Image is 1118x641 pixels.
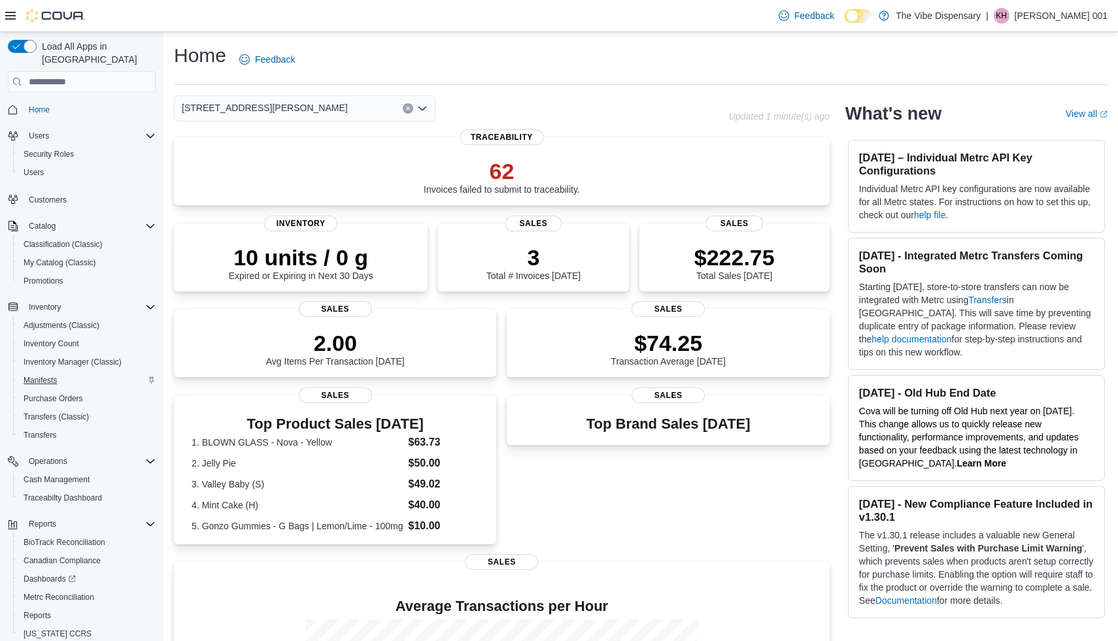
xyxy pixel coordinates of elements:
[18,490,107,506] a: Traceabilty Dashboard
[24,192,72,208] a: Customers
[894,543,1082,553] strong: Prevent Sales with Purchase Limit Warning
[18,372,62,388] a: Manifests
[845,9,872,23] input: Dark Mode
[18,336,156,352] span: Inventory Count
[403,103,413,114] button: Clear input
[24,257,96,268] span: My Catalog (Classic)
[13,272,161,290] button: Promotions
[229,244,373,281] div: Expired or Expiring in Next 30 Days
[192,519,403,533] dt: 5. Gonzo Gummies - G Bags | Lemon/Lime - 100mg
[465,554,538,570] span: Sales
[18,490,156,506] span: Traceabilty Dashboard
[1015,8,1108,24] p: [PERSON_NAME] 001
[3,298,161,316] button: Inventory
[859,280,1094,359] p: Starting [DATE], store-to-store transfers can now be integrated with Metrc using in [GEOGRAPHIC_D...
[299,387,372,403] span: Sales
[3,127,161,145] button: Users
[13,145,161,163] button: Security Roles
[184,599,819,614] h4: Average Transactions per Hour
[632,301,705,317] span: Sales
[18,318,105,333] a: Adjustments (Classic)
[3,452,161,470] button: Operations
[773,3,839,29] a: Feedback
[18,372,156,388] span: Manifests
[18,273,69,289] a: Promotions
[24,453,73,469] button: Operations
[875,595,937,606] a: Documentation
[24,453,156,469] span: Operations
[18,553,156,568] span: Canadian Compliance
[13,389,161,408] button: Purchase Orders
[409,518,479,534] dd: $10.00
[859,529,1094,607] p: The v1.30.1 release includes a valuable new General Setting, ' ', which prevents sales when produ...
[24,375,57,386] span: Manifests
[18,237,156,252] span: Classification (Classic)
[192,478,403,491] dt: 3. Valley Baby (S)
[18,165,49,180] a: Users
[18,534,110,550] a: BioTrack Reconciliation
[24,191,156,207] span: Customers
[611,330,726,356] p: $74.25
[409,497,479,513] dd: $40.00
[192,499,403,512] dt: 4. Mint Cake (H)
[706,216,763,231] span: Sales
[409,476,479,492] dd: $49.02
[24,592,94,602] span: Metrc Reconciliation
[13,588,161,606] button: Metrc Reconciliation
[18,571,81,587] a: Dashboards
[18,427,61,443] a: Transfers
[18,336,84,352] a: Inventory Count
[24,299,156,315] span: Inventory
[13,570,161,588] a: Dashboards
[13,371,161,389] button: Manifests
[409,455,479,471] dd: $50.00
[18,534,156,550] span: BioTrack Reconciliation
[18,273,156,289] span: Promotions
[859,497,1094,523] h3: [DATE] - New Compliance Feature Included in v1.30.1
[845,103,941,124] h2: What's new
[192,416,479,432] h3: Top Product Sales [DATE]
[3,189,161,208] button: Customers
[994,8,1009,24] div: Kiara Harris-Wilborn 001
[24,218,156,234] span: Catalog
[255,53,295,66] span: Feedback
[24,610,51,621] span: Reports
[37,40,156,66] span: Load All Apps in [GEOGRAPHIC_DATA]
[417,103,428,114] button: Open list of options
[29,105,50,115] span: Home
[13,489,161,507] button: Traceabilty Dashboard
[18,354,127,370] a: Inventory Manager (Classic)
[18,472,95,487] a: Cash Management
[24,320,99,331] span: Adjustments (Classic)
[968,295,1007,305] a: Transfers
[13,235,161,254] button: Classification (Classic)
[996,8,1007,24] span: KH
[24,516,61,532] button: Reports
[29,131,49,141] span: Users
[13,408,161,426] button: Transfers (Classic)
[24,555,101,566] span: Canadian Compliance
[424,158,580,184] p: 62
[18,589,99,605] a: Metrc Reconciliation
[18,409,94,425] a: Transfers (Classic)
[24,276,63,286] span: Promotions
[957,458,1006,468] strong: Learn More
[266,330,405,356] p: 2.00
[845,23,845,24] span: Dark Mode
[29,519,56,529] span: Reports
[13,470,161,489] button: Cash Management
[18,571,156,587] span: Dashboards
[24,338,79,349] span: Inventory Count
[26,9,85,22] img: Cova
[872,334,951,344] a: help documentation
[13,254,161,272] button: My Catalog (Classic)
[182,100,348,116] span: [STREET_ADDRESS][PERSON_NAME]
[18,589,156,605] span: Metrc Reconciliation
[18,146,156,162] span: Security Roles
[859,386,1094,399] h3: [DATE] - Old Hub End Date
[24,239,103,250] span: Classification (Classic)
[24,149,74,159] span: Security Roles
[13,353,161,371] button: Inventory Manager (Classic)
[264,216,337,231] span: Inventory
[611,330,726,367] div: Transaction Average [DATE]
